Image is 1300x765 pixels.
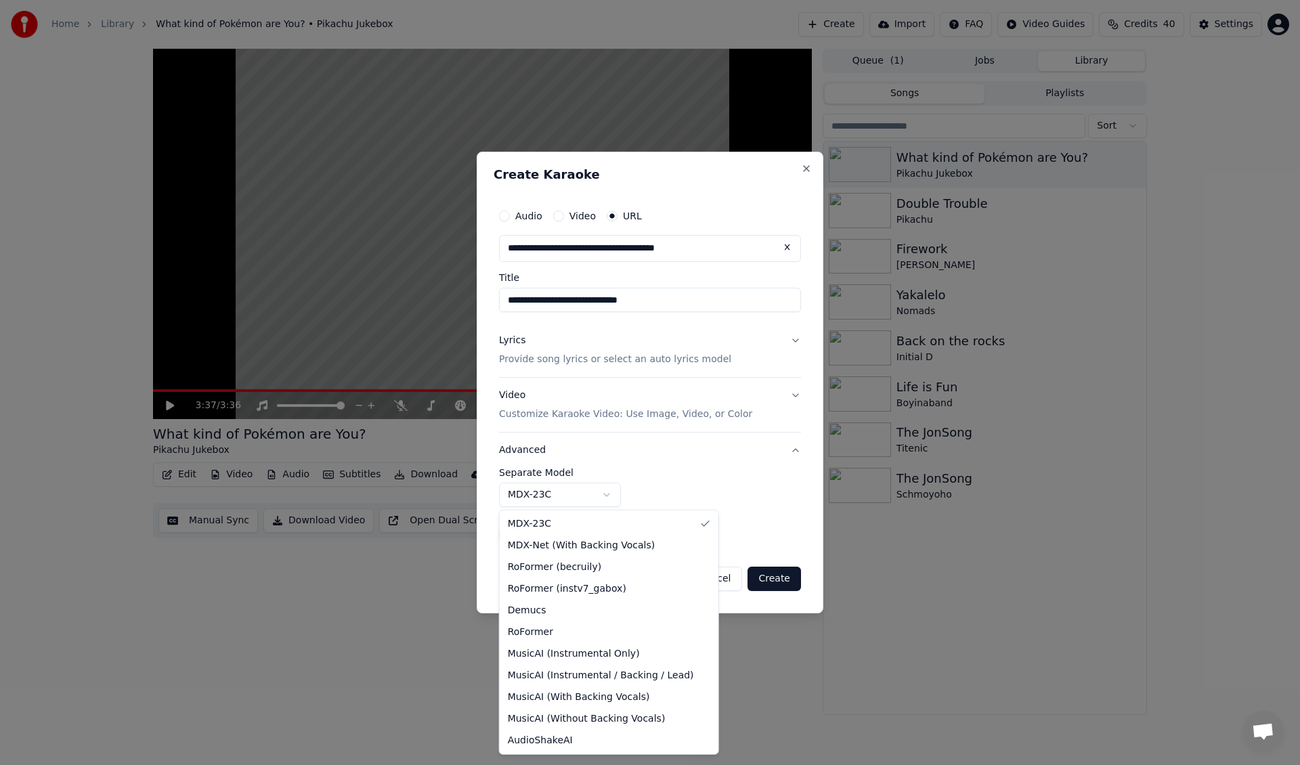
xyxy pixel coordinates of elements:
span: MusicAI (Instrumental / Backing / Lead) [508,669,694,682]
span: RoFormer (becruily) [508,561,602,574]
span: MusicAI (Without Backing Vocals) [508,712,666,726]
span: MusicAI (With Backing Vocals) [508,691,650,704]
span: RoFormer [508,626,553,639]
span: Demucs [508,604,546,617]
span: MDX-Net (With Backing Vocals) [508,539,655,552]
span: AudioShakeAI [508,734,573,747]
span: MDX-23C [508,517,551,531]
span: RoFormer (instv7_gabox) [508,582,626,596]
span: MusicAI (Instrumental Only) [508,647,640,661]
